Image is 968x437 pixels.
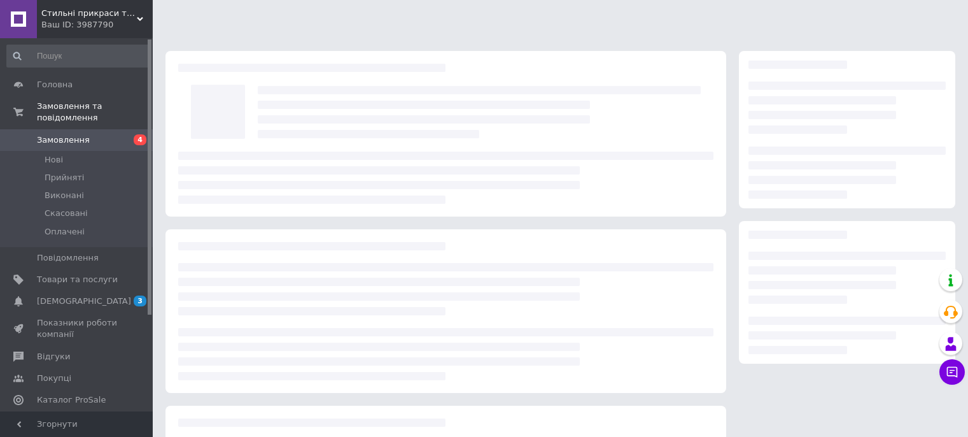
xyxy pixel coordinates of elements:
[37,296,131,307] span: [DEMOGRAPHIC_DATA]
[45,190,84,201] span: Виконані
[37,351,70,362] span: Відгуки
[37,317,118,340] span: Показники роботи компанії
[37,134,90,146] span: Замовлення
[37,394,106,406] span: Каталог ProSale
[45,208,88,219] span: Скасовані
[37,373,71,384] span: Покупці
[41,8,137,19] span: Стильні прикраси та аксесуари
[6,45,150,68] input: Пошук
[45,226,85,238] span: Оплачені
[37,252,99,264] span: Повідомлення
[134,296,146,306] span: 3
[37,274,118,285] span: Товари та послуги
[37,79,73,90] span: Головна
[45,154,63,166] span: Нові
[41,19,153,31] div: Ваш ID: 3987790
[45,172,84,183] span: Прийняті
[939,359,965,385] button: Чат з покупцем
[134,134,146,145] span: 4
[37,101,153,124] span: Замовлення та повідомлення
